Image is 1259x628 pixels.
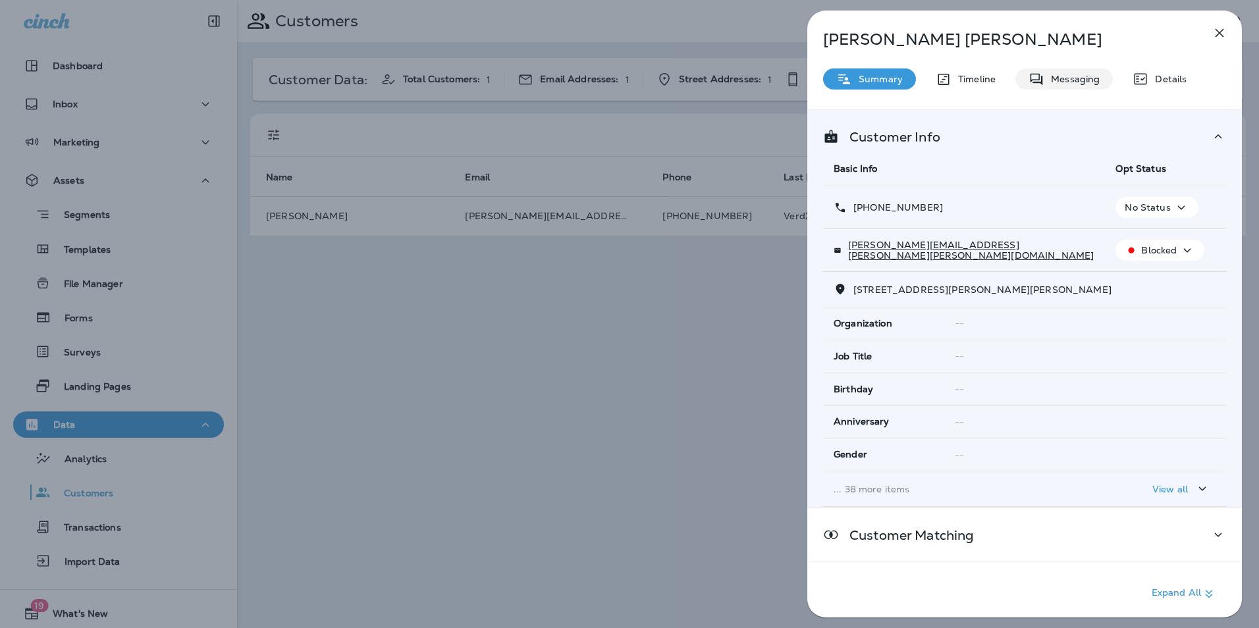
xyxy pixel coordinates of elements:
p: [PERSON_NAME] [PERSON_NAME] [823,30,1183,49]
p: Customer Info [839,132,940,142]
p: Messaging [1044,74,1100,84]
span: -- [955,317,964,329]
p: [PHONE_NUMBER] [847,202,943,213]
span: -- [955,350,964,362]
span: Basic Info [834,163,877,174]
button: Blocked [1115,240,1204,261]
span: [STREET_ADDRESS][PERSON_NAME][PERSON_NAME] [853,284,1112,296]
p: [PERSON_NAME][EMAIL_ADDRESS][PERSON_NAME][PERSON_NAME][DOMAIN_NAME] [842,240,1095,261]
span: Anniversary [834,416,890,427]
span: Opt Status [1115,163,1165,174]
p: Customer Matching [839,530,974,540]
span: -- [955,449,964,461]
p: ... 38 more items [834,484,1094,494]
span: Birthday [834,384,873,395]
button: View all [1147,477,1216,501]
button: Expand All [1146,582,1222,606]
span: Gender [834,449,867,460]
p: Details [1148,74,1187,84]
p: Timeline [951,74,996,84]
span: -- [955,416,964,428]
span: Organization [834,318,892,329]
p: View all [1152,484,1188,494]
p: Blocked [1141,245,1177,255]
p: No Status [1125,202,1170,213]
button: No Status [1115,197,1198,218]
p: Expand All [1152,586,1217,602]
span: Job Title [834,351,872,362]
span: -- [955,383,964,395]
p: Summary [852,74,903,84]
